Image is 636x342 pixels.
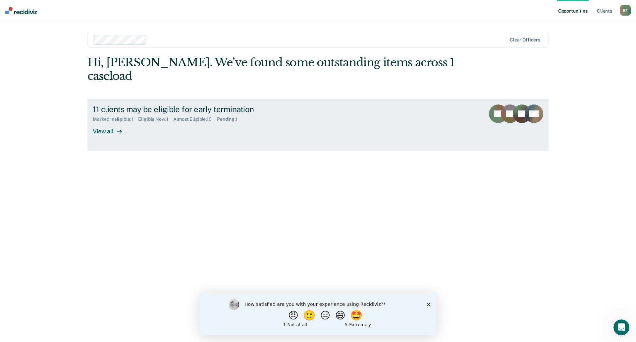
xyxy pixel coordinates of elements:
div: Almost Eligible : 10 [173,116,217,122]
div: B R [620,5,631,16]
img: Recidiviz [5,7,37,14]
div: Marked Ineligible : 1 [93,116,138,122]
div: Eligible Now : 1 [138,116,173,122]
a: 11 clients may be eligible for early terminationMarked Ineligible:1Eligible Now:1Almost Eligible:... [87,99,549,151]
div: 11 clients may be eligible for early termination [93,104,325,114]
iframe: Intercom live chat [613,319,629,335]
button: BR [620,5,631,16]
div: View all [93,122,130,135]
iframe: Survey by Kim from Recidiviz [199,293,437,335]
div: Pending : 1 [217,116,243,122]
div: Hi, [PERSON_NAME]. We’ve found some outstanding items across 1 caseload [87,56,456,83]
div: Clear officers [510,37,540,43]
